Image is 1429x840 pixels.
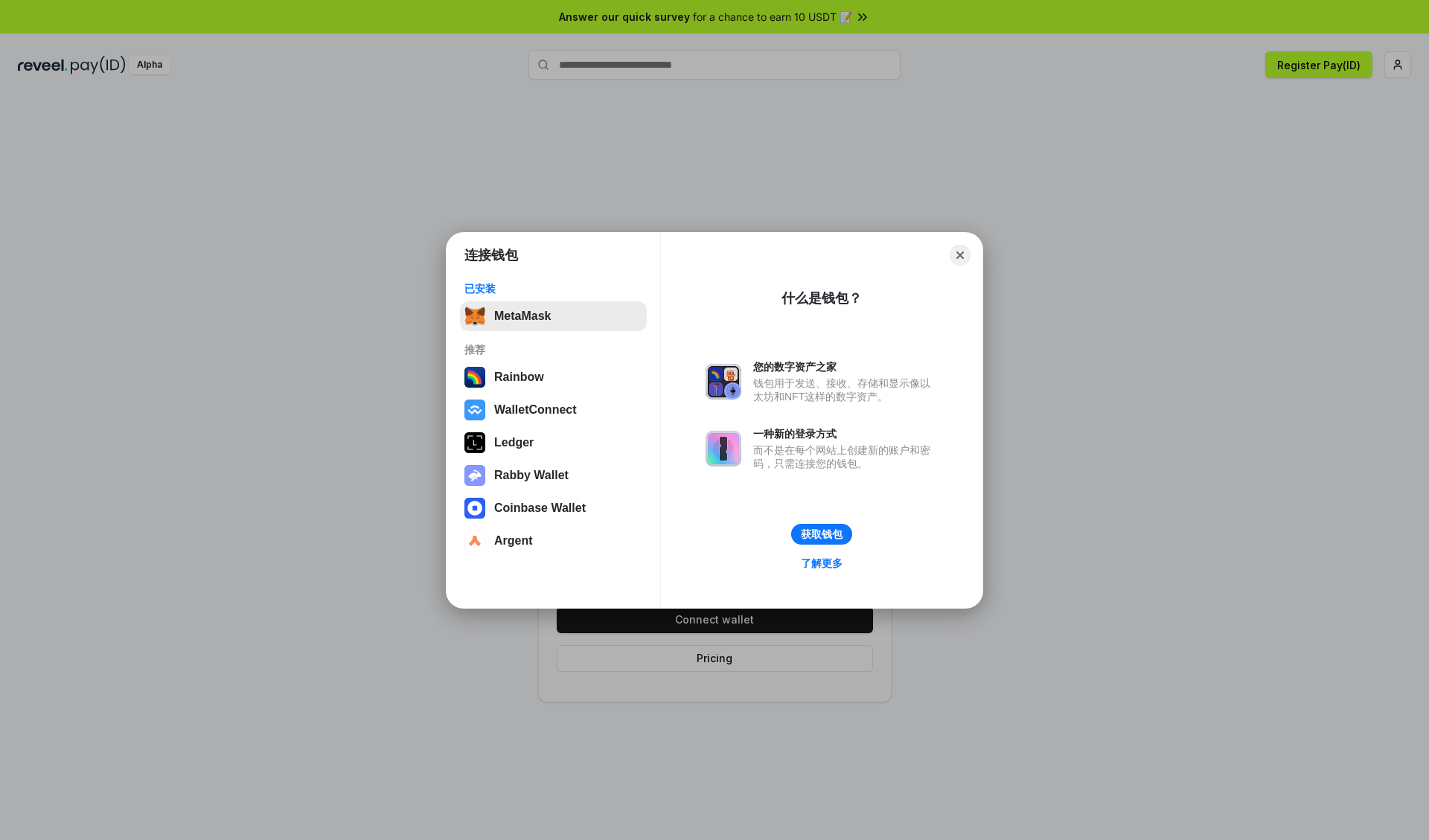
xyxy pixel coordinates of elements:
[706,431,741,467] img: svg+xml,%3Csvg%20xmlns%3D%22http%3A%2F%2Fwww.w3.org%2F2000%2Fsvg%22%20fill%3D%22none%22%20viewBox...
[791,524,852,545] button: 获取钱包
[460,301,647,331] button: MetaMask
[706,364,741,400] img: svg+xml,%3Csvg%20xmlns%3D%22http%3A%2F%2Fwww.w3.org%2F2000%2Fsvg%22%20fill%3D%22none%22%20viewBox...
[460,493,647,523] button: Coinbase Wallet
[494,534,533,548] div: Argent
[950,245,971,266] button: Close
[464,432,485,453] img: svg+xml,%3Csvg%20xmlns%3D%22http%3A%2F%2Fwww.w3.org%2F2000%2Fsvg%22%20width%3D%2228%22%20height%3...
[753,427,938,440] div: 一种新的登录方式
[753,376,938,403] div: 钱包用于发送、接收、存储和显示像以太坊和NFT这样的数字资产。
[460,461,647,490] button: Rabby Wallet
[464,400,485,420] img: svg+xml,%3Csvg%20width%3D%2228%22%20height%3D%2228%22%20viewBox%3D%220%200%2028%2028%22%20fill%3D...
[494,501,586,515] div: Coinbase Wallet
[792,554,851,573] a: 了解更多
[753,360,938,373] div: 您的数字资产之家
[464,246,518,264] h1: 连接钱包
[801,557,843,570] div: 了解更多
[464,343,642,356] div: 推荐
[460,428,647,458] button: Ledger
[460,526,647,556] button: Argent
[781,289,862,307] div: 什么是钱包？
[464,465,485,486] img: svg+xml,%3Csvg%20xmlns%3D%22http%3A%2F%2Fwww.w3.org%2F2000%2Fsvg%22%20fill%3D%22none%22%20viewBox...
[494,310,551,323] div: MetaMask
[753,443,938,470] div: 而不是在每个网站上创建新的账户和密码，只需连接您的钱包。
[494,436,534,449] div: Ledger
[801,528,843,541] div: 获取钱包
[460,395,647,425] button: WalletConnect
[464,367,485,388] img: svg+xml,%3Csvg%20width%3D%22120%22%20height%3D%22120%22%20viewBox%3D%220%200%20120%20120%22%20fil...
[460,362,647,392] button: Rainbow
[494,371,544,384] div: Rainbow
[494,469,569,482] div: Rabby Wallet
[464,282,642,295] div: 已安装
[494,403,577,417] div: WalletConnect
[464,498,485,519] img: svg+xml,%3Csvg%20width%3D%2228%22%20height%3D%2228%22%20viewBox%3D%220%200%2028%2028%22%20fill%3D...
[464,306,485,327] img: svg+xml,%3Csvg%20fill%3D%22none%22%20height%3D%2233%22%20viewBox%3D%220%200%2035%2033%22%20width%...
[464,530,485,551] img: svg+xml,%3Csvg%20width%3D%2228%22%20height%3D%2228%22%20viewBox%3D%220%200%2028%2028%22%20fill%3D...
